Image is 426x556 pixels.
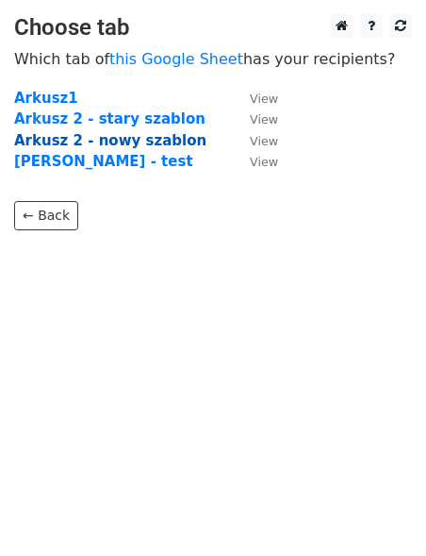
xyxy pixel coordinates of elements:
[250,112,278,126] small: View
[14,201,78,230] a: ← Back
[332,465,426,556] div: Widżet czatu
[250,92,278,106] small: View
[14,49,412,69] p: Which tab of has your recipients?
[250,155,278,169] small: View
[250,134,278,148] small: View
[109,50,243,68] a: this Google Sheet
[231,110,278,127] a: View
[332,465,426,556] iframe: Chat Widget
[231,132,278,149] a: View
[231,90,278,107] a: View
[231,153,278,170] a: View
[14,110,205,127] a: Arkusz 2 - stary szablon
[14,90,78,107] a: Arkusz1
[14,132,206,149] a: Arkusz 2 - nowy szablon
[14,14,412,42] h3: Choose tab
[14,153,193,170] a: [PERSON_NAME] - test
